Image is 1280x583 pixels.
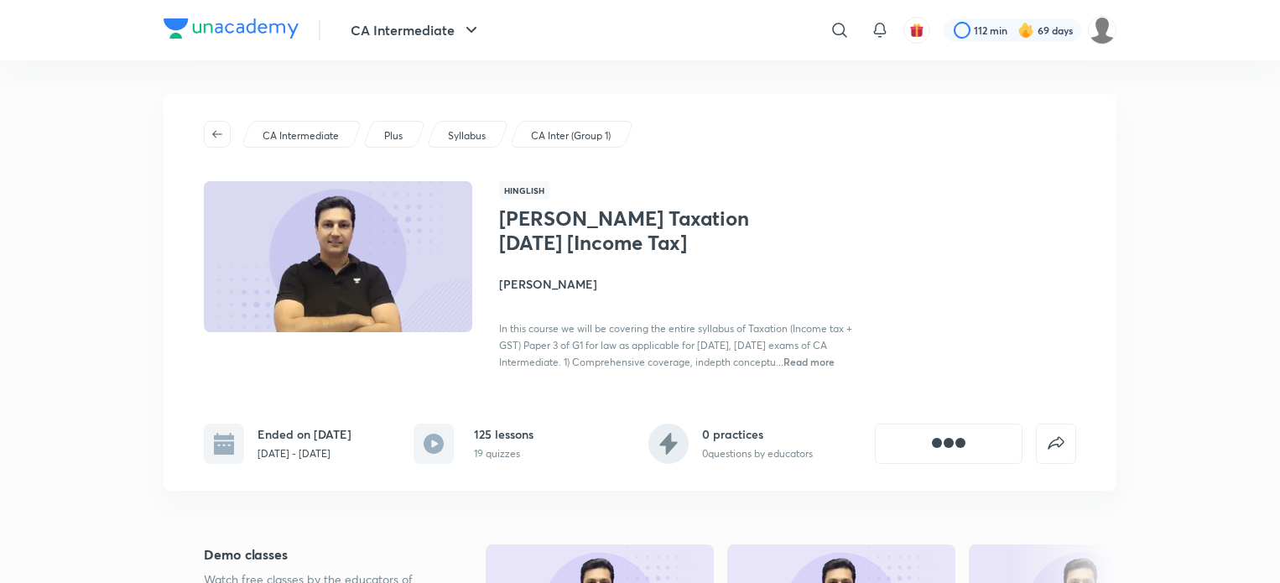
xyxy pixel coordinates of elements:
[903,17,930,44] button: avatar
[783,355,835,368] span: Read more
[258,446,351,461] p: [DATE] - [DATE]
[204,544,432,565] h5: Demo classes
[499,206,773,255] h1: [PERSON_NAME] Taxation [DATE] [Income Tax]
[909,23,924,38] img: avatar
[474,425,533,443] h6: 125 lessons
[702,425,813,443] h6: 0 practices
[258,425,351,443] h6: Ended on [DATE]
[164,18,299,43] a: Company Logo
[382,128,406,143] a: Plus
[445,128,489,143] a: Syllabus
[499,322,852,368] span: In this course we will be covering the entire syllabus of Taxation (Income tax + GST) Paper 3 of ...
[260,128,342,143] a: CA Intermediate
[164,18,299,39] img: Company Logo
[474,446,533,461] p: 19 quizzes
[1088,16,1116,44] img: dhanak
[448,128,486,143] p: Syllabus
[201,180,475,334] img: Thumbnail
[1017,22,1034,39] img: streak
[1036,424,1076,464] button: false
[875,424,1022,464] button: [object Object]
[702,446,813,461] p: 0 questions by educators
[263,128,339,143] p: CA Intermediate
[341,13,492,47] button: CA Intermediate
[499,275,875,293] h4: [PERSON_NAME]
[528,128,614,143] a: CA Inter (Group 1)
[531,128,611,143] p: CA Inter (Group 1)
[384,128,403,143] p: Plus
[499,181,549,200] span: Hinglish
